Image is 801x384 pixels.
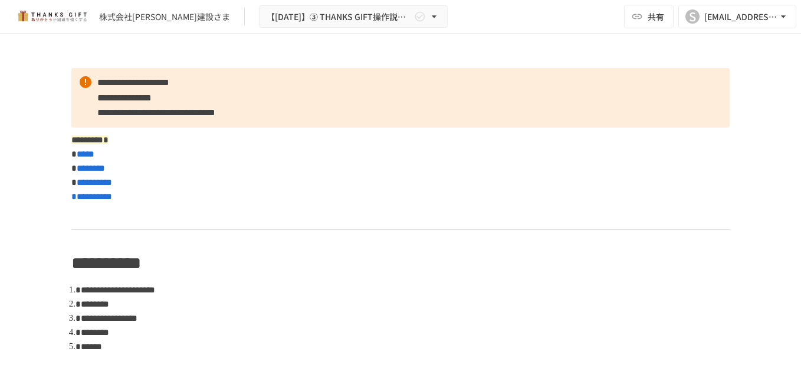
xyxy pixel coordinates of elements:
[678,5,796,28] button: S[EMAIL_ADDRESS][DOMAIN_NAME]
[685,9,700,24] div: S
[99,11,230,23] div: 株式会社[PERSON_NAME]建設さま
[259,5,448,28] button: 【[DATE]】➂ THANKS GIFT操作説明/THANKS GIFT[PERSON_NAME]
[648,10,664,23] span: 共有
[704,9,777,24] div: [EMAIL_ADDRESS][DOMAIN_NAME]
[624,5,674,28] button: 共有
[14,7,90,26] img: mMP1OxWUAhQbsRWCurg7vIHe5HqDpP7qZo7fRoNLXQh
[267,9,412,24] span: 【[DATE]】➂ THANKS GIFT操作説明/THANKS GIFT[PERSON_NAME]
